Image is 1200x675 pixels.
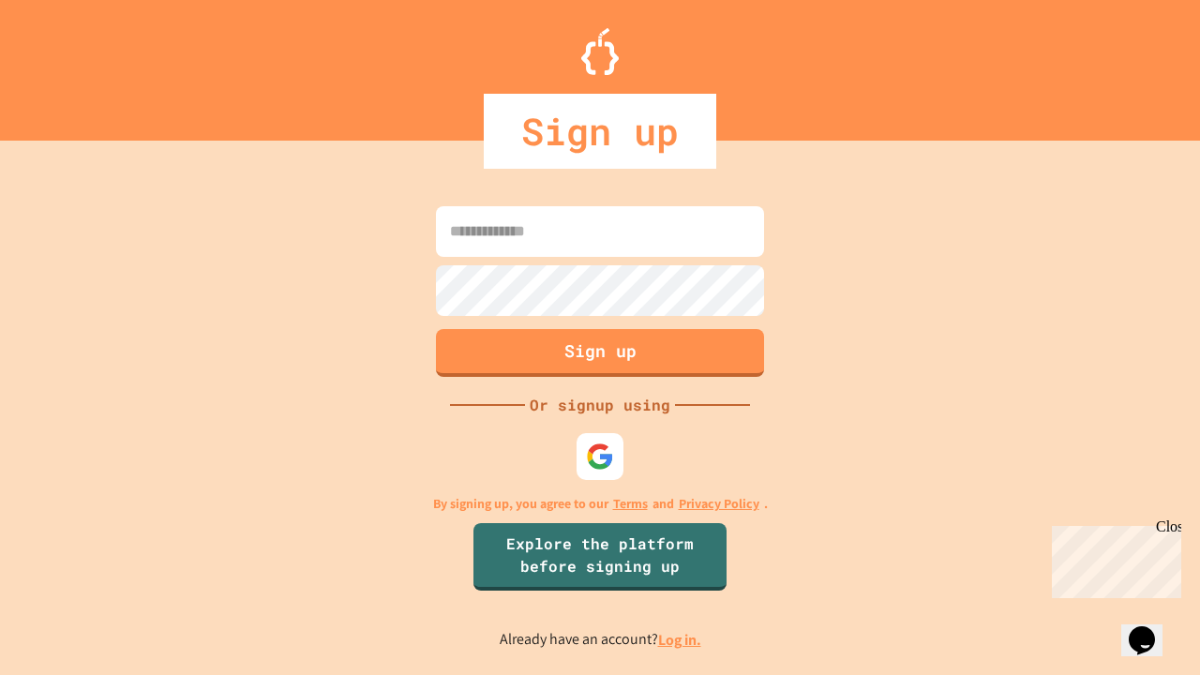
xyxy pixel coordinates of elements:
[484,94,716,169] div: Sign up
[581,28,619,75] img: Logo.svg
[679,494,759,514] a: Privacy Policy
[613,494,648,514] a: Terms
[500,628,701,652] p: Already have an account?
[1044,518,1181,598] iframe: chat widget
[433,494,768,514] p: By signing up, you agree to our and .
[1121,600,1181,656] iframe: chat widget
[586,442,614,471] img: google-icon.svg
[473,523,727,591] a: Explore the platform before signing up
[658,630,701,650] a: Log in.
[436,329,764,377] button: Sign up
[525,394,675,416] div: Or signup using
[7,7,129,119] div: Chat with us now!Close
